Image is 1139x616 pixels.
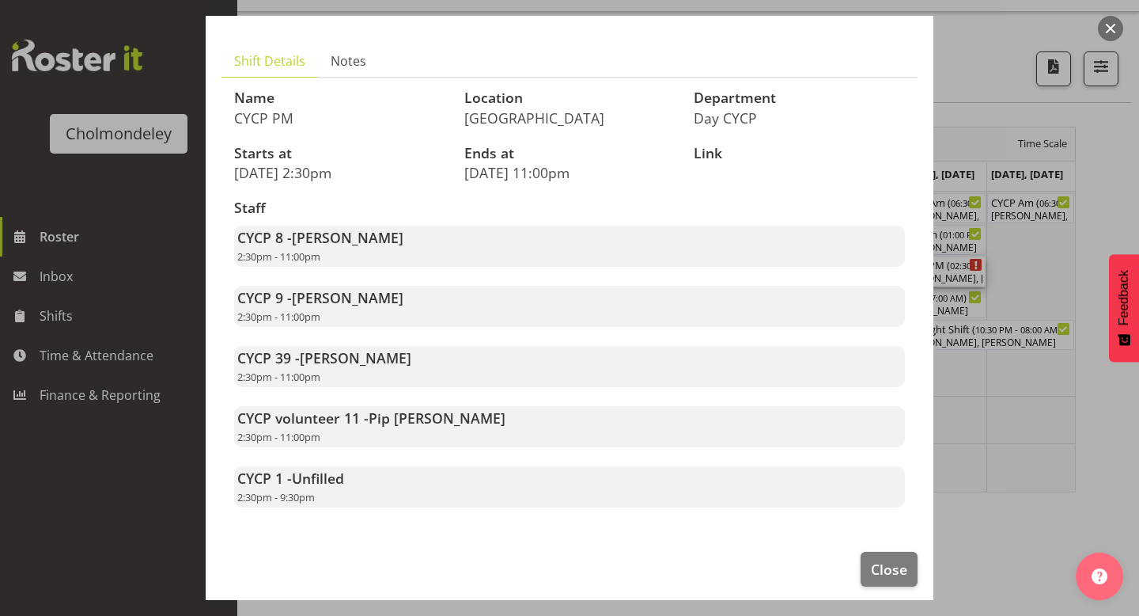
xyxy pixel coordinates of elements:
span: [PERSON_NAME] [300,348,411,367]
strong: CYCP 9 - [237,288,403,307]
strong: CYCP 8 - [237,228,403,247]
span: 2:30pm - 11:00pm [237,310,320,324]
strong: CYCP 1 - [237,469,344,488]
h3: Name [234,90,445,106]
h3: Location [464,90,675,106]
span: Shift Details [234,51,305,70]
span: Close [871,559,907,580]
h3: Staff [234,200,905,216]
span: Unfilled [292,469,344,488]
strong: CYCP volunteer 11 - [237,409,505,428]
p: [DATE] 2:30pm [234,164,445,181]
p: Day CYCP [694,109,905,127]
span: 2:30pm - 9:30pm [237,490,315,504]
button: Close [861,552,918,587]
strong: CYCP 39 - [237,348,411,367]
span: 2:30pm - 11:00pm [237,430,320,444]
p: [DATE] 11:00pm [464,164,675,181]
h3: Link [694,146,905,162]
h3: Starts at [234,146,445,162]
span: [PERSON_NAME] [292,288,403,307]
h3: Department [694,90,905,106]
p: CYCP PM [234,109,445,127]
button: Feedback - Show survey [1109,254,1139,362]
span: 2:30pm - 11:00pm [237,249,320,264]
img: help-xxl-2.png [1092,568,1107,584]
h3: Ends at [464,146,675,162]
span: [PERSON_NAME] [292,228,403,247]
span: Feedback [1117,270,1131,325]
span: 2:30pm - 11:00pm [237,370,320,384]
span: Notes [331,51,366,70]
p: [GEOGRAPHIC_DATA] [464,109,675,127]
span: Pip [PERSON_NAME] [369,409,505,428]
